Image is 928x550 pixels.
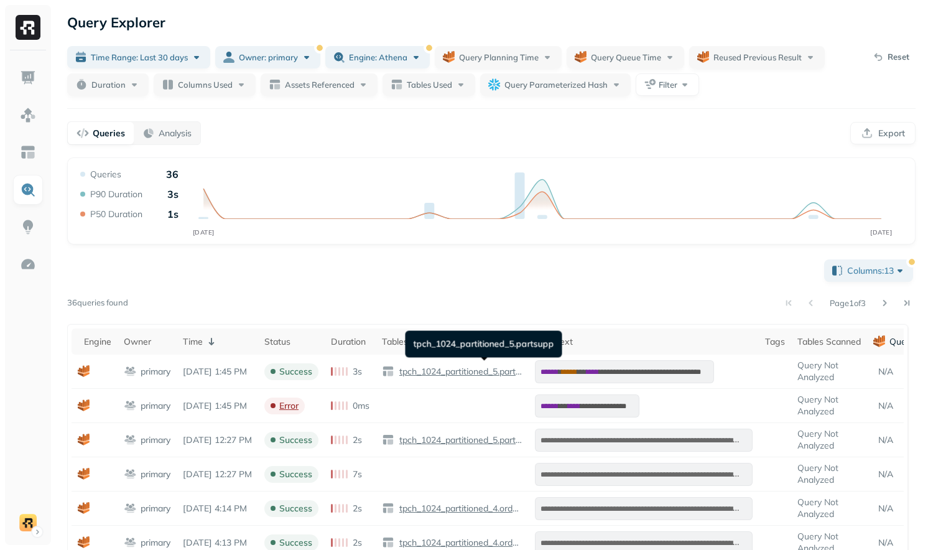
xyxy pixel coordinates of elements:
p: error [279,400,299,412]
div: SQL Text [535,336,753,348]
p: 3s [167,188,179,200]
button: Duration [67,73,149,96]
p: Query Not Analyzed [797,496,861,520]
img: Assets [20,107,36,123]
img: Dashboard [20,70,36,86]
p: 2s [353,537,362,549]
a: tpch_1024_partitioned_4.orders [394,503,522,515]
p: N/A [878,434,893,446]
p: 3s [353,366,362,378]
button: Columns Used [154,73,256,96]
button: Filter [636,73,699,96]
img: Ryft [16,15,40,40]
button: Export [850,122,916,144]
p: Sep 21, 2025 1:45 PM [183,366,252,378]
p: N/A [878,400,893,412]
p: 0ms [353,400,369,412]
p: N/A [878,366,893,378]
p: success [279,468,312,480]
span: Owner: primary [239,52,298,63]
div: Tables Used [382,336,522,348]
span: Columns: 13 [847,264,906,277]
span: Query Queue Time [591,52,661,63]
a: tpch_1024_partitioned_4.orders [394,537,522,549]
button: Reset [866,47,916,67]
p: success [279,503,312,515]
p: Query Not Analyzed [797,360,861,383]
p: Query Not Analyzed [797,428,861,452]
img: table [382,365,394,378]
span: Columns Used [178,79,233,91]
p: primary [141,468,170,480]
p: 36 [166,168,179,180]
tspan: [DATE] [193,228,215,236]
p: Analysis [159,128,192,139]
p: tpch_1024_partitioned_5.partsupp [397,366,522,378]
p: N/A [878,468,893,480]
a: tpch_1024_partitioned_5.partsupp [394,434,522,446]
tspan: [DATE] [870,228,892,236]
span: Assets Referenced [285,79,355,91]
button: Assets Referenced [261,73,378,96]
img: Optimization [20,256,36,273]
span: Query Parameterized Hash [504,79,608,91]
p: success [279,537,312,549]
button: Time Range: Last 30 days [67,46,210,68]
p: tpch_1024_partitioned_4.orders [397,537,522,549]
p: Queries [93,128,125,139]
div: Tags [765,336,785,348]
img: table [382,434,394,446]
div: Duration [331,336,369,348]
span: Engine: athena [349,52,407,63]
span: Query Planning Time [459,52,539,63]
div: Engine [84,336,111,348]
p: 2s [353,503,362,515]
p: Sep 8, 2025 4:13 PM [183,537,252,549]
img: table [382,536,394,549]
img: Insights [20,219,36,235]
p: 1s [167,208,179,220]
div: Tables Scanned [797,336,861,348]
button: Query Parameterized Hash [480,73,631,96]
button: Owner: primary [215,46,320,68]
div: tpch_1024_partitioned_5.partsupp [406,331,562,358]
button: Engine: athena [325,46,430,68]
p: Reset [888,51,909,63]
p: P50 Duration [90,208,142,220]
p: success [279,434,312,446]
p: 7s [353,468,362,480]
p: primary [141,503,170,515]
img: Query Explorer [20,182,36,198]
p: N/A [878,537,893,549]
p: tpch_1024_partitioned_4.orders [397,503,522,515]
span: Tables Used [407,79,452,91]
p: 36 queries found [67,297,128,309]
a: tpch_1024_partitioned_5.partsupp [394,366,522,378]
p: Sep 9, 2025 12:27 PM [183,468,252,480]
p: N/A [878,503,893,515]
p: Queries [90,169,121,180]
button: Reused Previous Result [689,46,825,68]
p: P90 Duration [90,189,142,200]
button: Query Queue Time [567,46,684,68]
img: demo [19,514,37,531]
p: 2s [353,434,362,446]
p: Sep 8, 2025 4:14 PM [183,503,252,515]
p: Sep 9, 2025 12:27 PM [183,434,252,446]
div: Status [264,336,318,348]
p: primary [141,434,170,446]
button: Columns:13 [824,259,913,282]
p: Query Explorer [67,11,165,34]
p: success [279,366,312,378]
p: Sep 21, 2025 1:45 PM [183,400,252,412]
img: Asset Explorer [20,144,36,161]
button: Tables Used [383,73,475,96]
span: Duration [91,79,126,91]
img: table [382,502,394,515]
div: Owner [124,336,170,348]
span: Time Range: Last 30 days [91,52,188,63]
p: primary [141,366,170,378]
p: Query Not Analyzed [797,394,861,417]
p: tpch_1024_partitioned_5.partsupp [397,434,522,446]
button: Query Planning Time [435,46,562,68]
